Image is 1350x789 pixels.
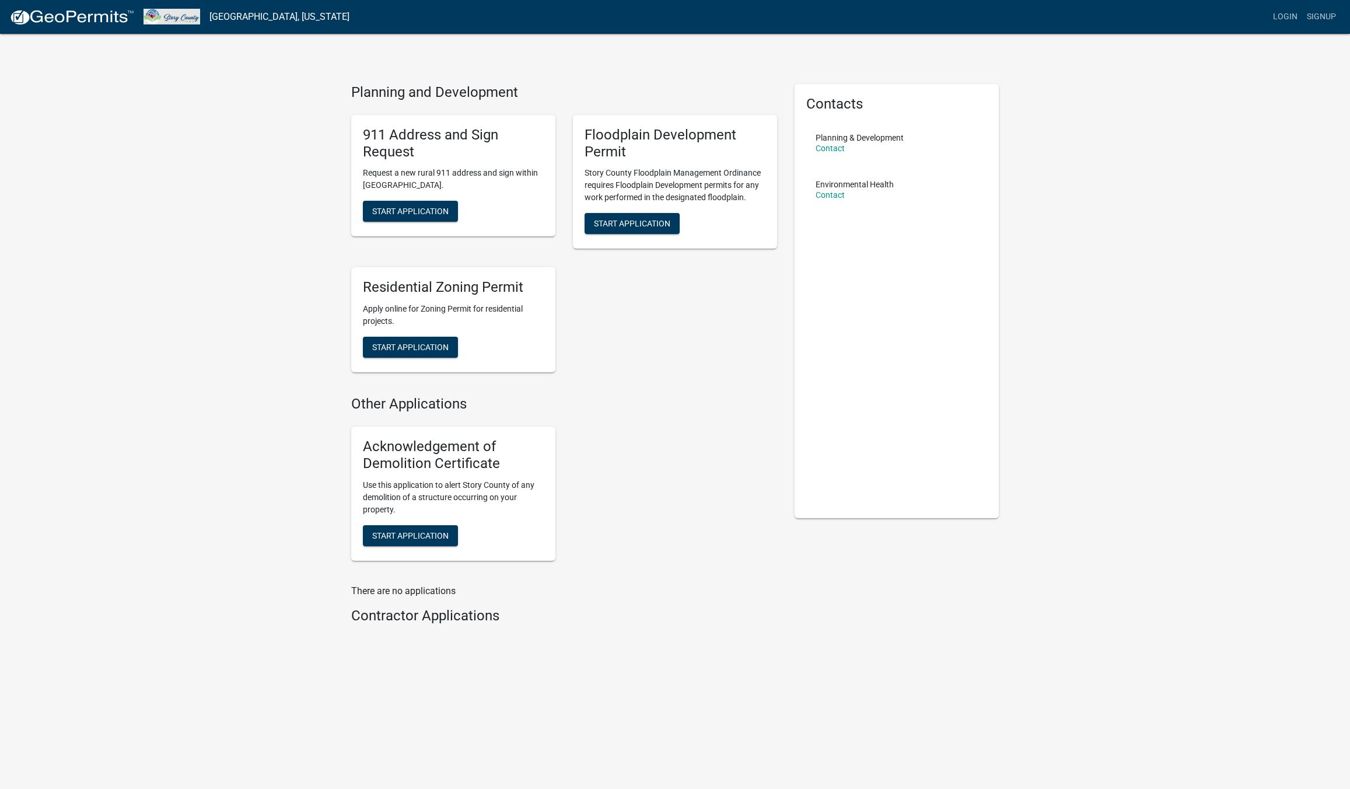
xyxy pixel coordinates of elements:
p: Planning & Development [816,134,904,142]
button: Start Application [363,337,458,358]
span: Start Application [594,219,670,228]
h4: Other Applications [351,396,777,413]
span: Start Application [372,343,449,352]
a: [GEOGRAPHIC_DATA], [US_STATE] [209,7,349,27]
span: Start Application [372,207,449,216]
button: Start Application [363,201,458,222]
a: Contact [816,190,845,200]
p: Apply online for Zoning Permit for residential projects. [363,303,544,327]
a: Contact [816,144,845,153]
img: Story County, Iowa [144,9,200,25]
p: Use this application to alert Story County of any demolition of a structure occurring on your pro... [363,479,544,516]
p: Request a new rural 911 address and sign within [GEOGRAPHIC_DATA]. [363,167,544,191]
h5: Contacts [806,96,987,113]
a: Login [1268,6,1302,28]
h5: 911 Address and Sign Request [363,127,544,160]
wm-workflow-list-section: Other Applications [351,396,777,570]
h5: Floodplain Development Permit [585,127,765,160]
wm-workflow-list-section: Contractor Applications [351,608,777,629]
a: Signup [1302,6,1341,28]
h5: Residential Zoning Permit [363,279,544,296]
p: There are no applications [351,584,777,598]
button: Start Application [363,525,458,546]
span: Start Application [372,530,449,540]
h4: Planning and Development [351,84,777,101]
h5: Acknowledgement of Demolition Certificate [363,438,544,472]
button: Start Application [585,213,680,234]
h4: Contractor Applications [351,608,777,624]
p: Story County Floodplain Management Ordinance requires Floodplain Development permits for any work... [585,167,765,204]
p: Environmental Health [816,180,894,188]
